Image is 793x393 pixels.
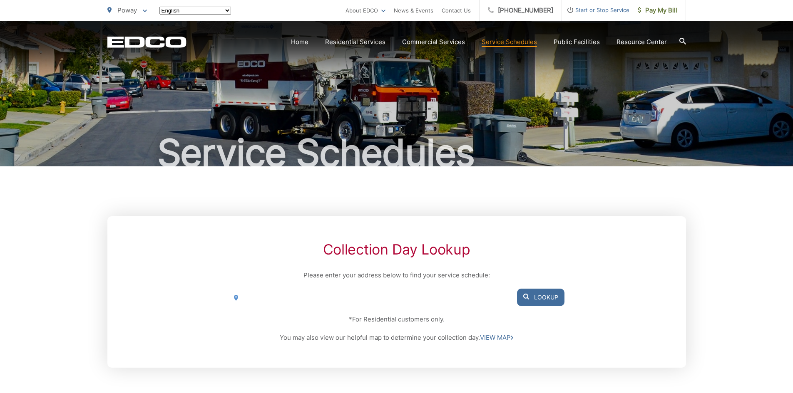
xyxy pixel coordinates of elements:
[517,289,564,306] button: Lookup
[159,7,231,15] select: Select a language
[107,36,186,48] a: EDCD logo. Return to the homepage.
[346,5,385,15] a: About EDCO
[482,37,537,47] a: Service Schedules
[325,37,385,47] a: Residential Services
[229,333,564,343] p: You may also view our helpful map to determine your collection day.
[617,37,667,47] a: Resource Center
[107,132,686,174] h1: Service Schedules
[229,270,564,280] p: Please enter your address below to find your service schedule:
[480,333,513,343] a: VIEW MAP
[638,5,677,15] span: Pay My Bill
[554,37,600,47] a: Public Facilities
[394,5,433,15] a: News & Events
[442,5,471,15] a: Contact Us
[117,6,137,14] span: Poway
[229,314,564,324] p: *For Residential customers only.
[291,37,308,47] a: Home
[402,37,465,47] a: Commercial Services
[229,241,564,258] h2: Collection Day Lookup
